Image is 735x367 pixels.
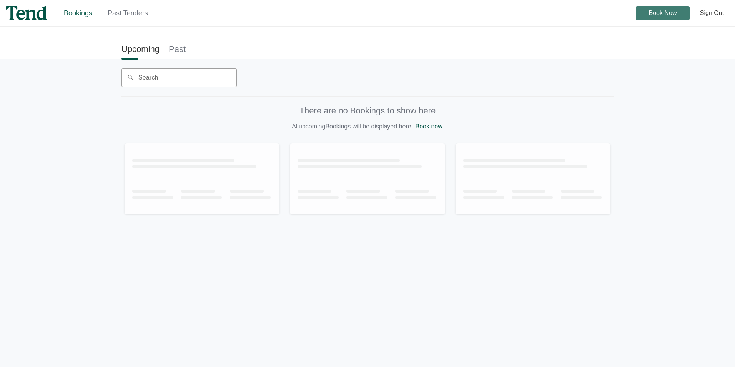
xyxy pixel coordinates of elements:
[125,106,610,116] p: There are no Bookings to show here
[108,9,148,17] a: Past Tenders
[169,40,186,58] a: Past
[416,123,442,130] a: Book now
[64,9,92,17] a: Bookings
[121,40,160,58] a: Upcoming
[6,6,47,20] img: tend-logo.4d3a83578fb939362e0a58f12f1af3e6.svg
[125,122,610,131] p: All upcoming Bookings will be displayed here.
[695,6,729,20] button: Sign Out
[636,6,690,20] button: Book Now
